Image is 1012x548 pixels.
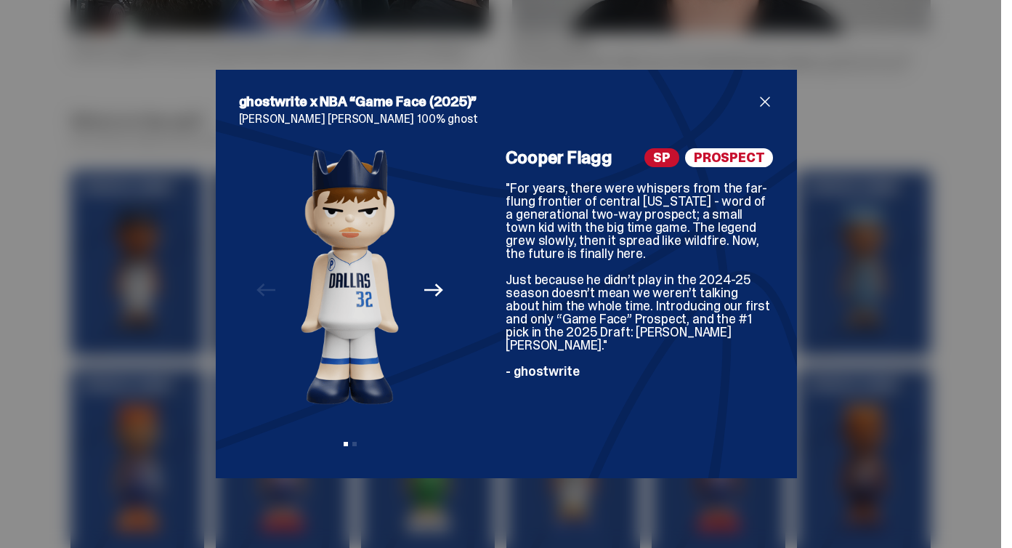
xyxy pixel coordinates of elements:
p: [PERSON_NAME] [PERSON_NAME] 100% ghost [239,113,774,125]
button: close [756,93,774,110]
span: PROSPECT [685,148,774,167]
div: "For years, there were whispers from the far-flung frontier of central [US_STATE] - word of a gen... [506,182,773,378]
span: - ghostwrite [506,363,579,380]
img: NBA%20Game%20Face%20-%20Website%20Archive.275.png [301,148,399,405]
h4: Cooper Flagg [506,149,612,166]
button: View slide 1 [344,442,348,446]
button: Next [418,274,450,306]
h2: ghostwrite x NBA “Game Face (2025)” [239,93,756,110]
span: SP [644,148,679,167]
button: View slide 2 [352,442,357,446]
